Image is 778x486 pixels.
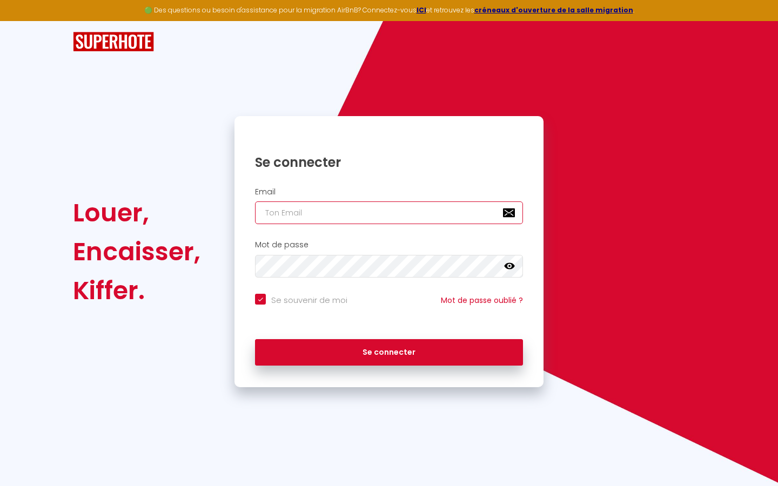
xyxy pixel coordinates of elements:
[417,5,426,15] a: ICI
[73,271,200,310] div: Kiffer.
[255,154,523,171] h1: Se connecter
[73,32,154,52] img: SuperHote logo
[255,187,523,197] h2: Email
[255,240,523,249] h2: Mot de passe
[255,339,523,366] button: Se connecter
[441,295,523,306] a: Mot de passe oublié ?
[255,201,523,224] input: Ton Email
[73,232,200,271] div: Encaisser,
[474,5,633,15] a: créneaux d'ouverture de la salle migration
[73,193,200,232] div: Louer,
[9,4,41,37] button: Ouvrir le widget de chat LiveChat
